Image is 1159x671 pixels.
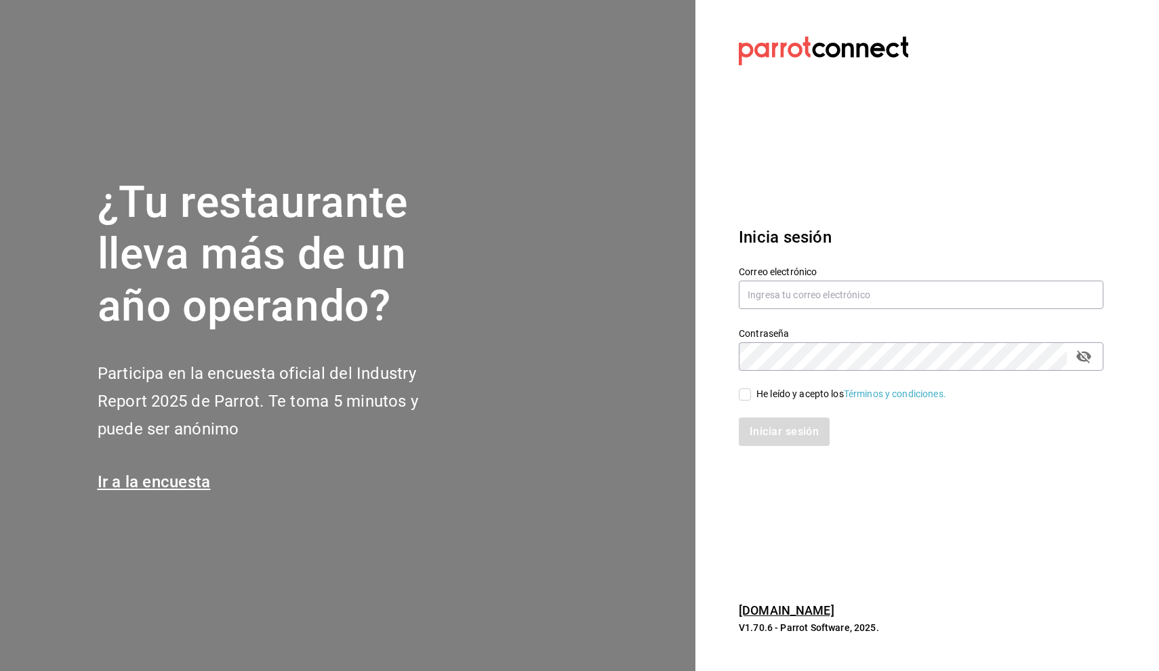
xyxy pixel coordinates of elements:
[739,281,1103,309] input: Ingresa tu correo electrónico
[1072,345,1095,368] button: passwordField
[739,621,1103,634] p: V1.70.6 - Parrot Software, 2025.
[739,225,1103,249] h3: Inicia sesión
[98,472,211,491] a: Ir a la encuesta
[844,388,946,399] a: Términos y condiciones.
[739,328,1103,338] label: Contraseña
[739,603,834,617] a: [DOMAIN_NAME]
[756,387,946,401] div: He leído y acepto los
[98,177,464,333] h1: ¿Tu restaurante lleva más de un año operando?
[739,266,1103,276] label: Correo electrónico
[98,360,464,443] h2: Participa en la encuesta oficial del Industry Report 2025 de Parrot. Te toma 5 minutos y puede se...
